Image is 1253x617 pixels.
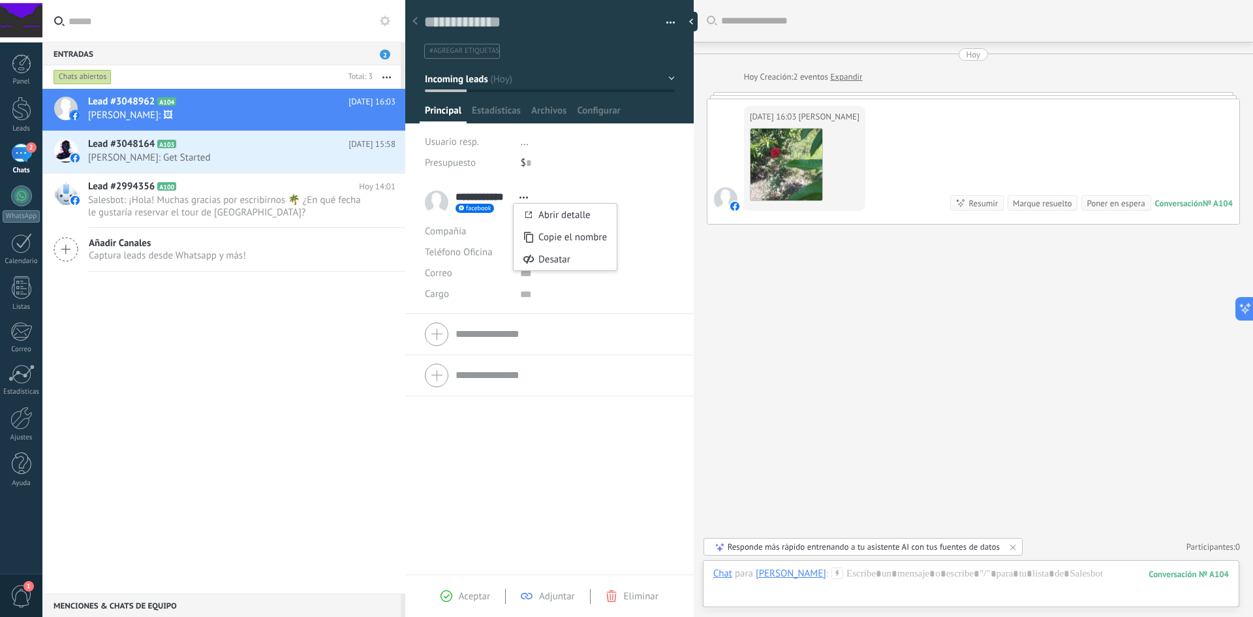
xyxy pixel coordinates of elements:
span: [PERSON_NAME]: Get Started [88,151,371,164]
div: Resumir [968,197,998,210]
div: Menciones & Chats de equipo [42,593,401,617]
span: A104 [157,97,176,106]
span: Eliminar [624,590,658,603]
a: Participantes:0 [1186,541,1240,552]
span: 0 [1235,541,1240,552]
span: Jose Salgado [714,187,737,211]
span: Jose Salgado [799,110,859,123]
div: Marque resuelto [1013,197,1072,210]
div: Conversación [1155,198,1203,209]
div: Desatar [514,248,617,270]
span: Configurar [577,104,620,123]
span: 2 eventos [793,71,828,84]
span: : [826,567,828,580]
span: para [735,567,753,580]
span: Lead #2994356 [88,180,155,193]
span: A103 [157,140,176,148]
div: $ [521,153,675,174]
span: 1 [23,581,34,592]
span: ... [521,136,529,148]
span: Teléfono Oficina [425,246,493,259]
span: Lead #3048164 [88,138,155,151]
span: 2 [26,142,37,153]
span: Usuario resp. [425,136,479,148]
div: Listas [3,303,40,311]
div: Presupuesto [425,153,511,174]
a: Lead #3048164 A103 [DATE] 15:58 [PERSON_NAME]: Get Started [42,131,405,173]
span: Copie el nombre [538,231,607,244]
div: Usuario resp. [425,132,511,153]
a: Lead #3048962 A104 [DATE] 16:03 [PERSON_NAME]: 🖼 [42,89,405,131]
span: facebook [466,205,491,212]
button: Teléfono Oficina [425,242,493,263]
span: Archivos [531,104,566,123]
div: Ajustes [3,434,40,442]
div: Creación: [744,71,863,84]
span: Captura leads desde Whatsapp y más! [89,249,246,262]
span: Correo [425,267,452,279]
img: facebook-sm.svg [70,196,80,205]
a: Lead #2994356 A100 Hoy 14:01 Salesbot: ¡Hola! Muchas gracias por escribirnos 🌴 ¿En qué fecha le g... [42,174,405,227]
div: Cargo [425,284,510,305]
div: № A104 [1203,198,1233,209]
div: Chats abiertos [54,69,112,85]
div: Hoy [744,71,760,84]
div: Ocultar [685,12,698,31]
span: Salesbot: ¡Hola! Muchas gracias por escribirnos 🌴 ¿En qué fecha le gustaría reservar el tour de [... [88,194,371,219]
div: Poner en espera [1087,197,1145,210]
span: Aceptar [459,590,490,603]
div: Estadísticas [3,388,40,396]
div: Responde más rápido entrenando a tu asistente AI con tus fuentes de datos [728,541,1000,552]
span: Principal [425,104,461,123]
div: Leads [3,125,40,133]
img: facebook-sm.svg [70,111,80,120]
span: [DATE] 16:03 [348,95,395,108]
img: 19de51fc-18f5-4f9f-8293-0fad51e576d4 [750,129,822,200]
div: [DATE] 16:03 [750,110,799,123]
div: Hoy [967,48,981,61]
span: [DATE] 15:58 [348,138,395,151]
div: Entradas [42,42,401,65]
div: Compañía [425,221,510,242]
button: Correo [425,263,452,284]
img: facebook-sm.svg [70,153,80,163]
img: facebook-sm.svg [730,202,739,211]
div: WhatsApp [3,210,40,223]
div: Ayuda [3,479,40,488]
button: Más [373,65,401,89]
div: Jose Salgado [756,567,826,579]
span: #agregar etiquetas [429,46,499,55]
span: Lead #3048962 [88,95,155,108]
div: Panel [3,78,40,86]
div: Calendario [3,257,40,266]
a: Expandir [830,71,862,84]
span: Presupuesto [425,157,476,169]
span: A100 [157,182,176,191]
div: 104 [1149,569,1229,580]
span: Añadir Canales [89,237,246,249]
span: Cargo [425,289,449,299]
div: Correo [3,345,40,354]
div: Total: 3 [343,71,373,84]
span: [PERSON_NAME]: 🖼 [88,109,371,121]
span: 2 [380,50,390,59]
span: Estadísticas [472,104,521,123]
span: Adjuntar [539,590,575,603]
span: Hoy 14:01 [359,180,395,193]
a: Abrir detalle [538,209,591,221]
div: Chats [3,166,40,175]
